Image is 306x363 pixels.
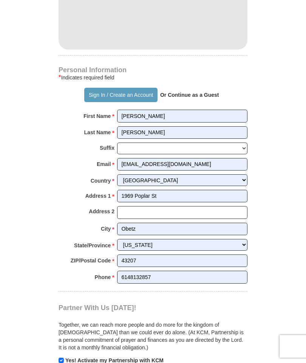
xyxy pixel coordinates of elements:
span: Partner With Us [DATE]! [59,304,136,312]
strong: Email [97,159,111,169]
div: Indicates required field [59,73,247,82]
strong: Address 2 [89,206,114,217]
strong: Phone [95,272,111,282]
p: Together, we can reach more people and do more for the kingdom of [DEMOGRAPHIC_DATA] than we coul... [59,321,247,351]
strong: ZIP/Postal Code [71,255,111,266]
strong: First Name [83,111,111,121]
strong: City [101,223,111,234]
strong: Or Continue as a Guest [160,92,219,98]
strong: Country [91,175,111,186]
h4: Personal Information [59,67,247,73]
strong: State/Province [74,240,111,251]
strong: Suffix [100,143,114,153]
button: Sign In / Create an Account [84,88,157,102]
strong: Address 1 [85,191,111,201]
strong: Last Name [84,127,111,138]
